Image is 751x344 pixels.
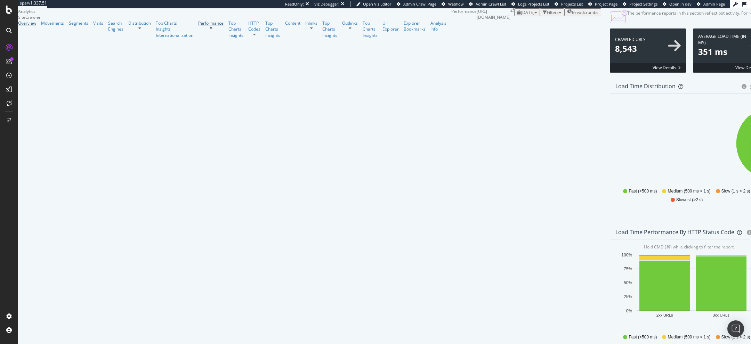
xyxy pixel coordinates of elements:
[595,1,617,7] span: Project Page
[265,20,280,32] a: Top Charts
[514,8,540,16] button: [DATE]
[69,20,88,26] a: Segments
[228,20,243,32] a: Top Charts
[248,20,260,32] a: HTTP Codes
[156,26,193,32] a: Insights
[363,32,378,38] a: Insights
[397,1,436,7] a: Admin Crawl Page
[18,20,36,26] a: Overview
[564,8,601,16] button: Breadcrumbs
[356,1,391,7] a: Open Viz Editor
[624,294,632,299] text: 25%
[721,188,750,194] span: Slow (1 s < 2 s)
[615,229,734,236] div: Load Time Performance by HTTP Status Code
[629,188,657,194] span: Fast (<500 ms)
[697,1,725,7] a: Admin Page
[156,20,193,26] a: Top Charts
[572,9,598,15] span: Breadcrumbs
[363,20,378,32] a: Top Charts
[540,8,564,16] button: Filters
[518,1,549,7] span: Logs Projects List
[713,313,729,317] text: 3xx URLs
[629,334,657,340] span: Fast (<500 ms)
[228,32,243,38] a: Insights
[18,14,451,20] div: SiteCrawler
[363,1,391,7] span: Open Viz Editor
[451,8,477,14] div: Performance
[624,267,632,271] text: 75%
[623,1,657,7] a: Project Settings
[663,1,692,7] a: Open in dev
[621,252,632,257] text: 100%
[588,1,617,7] a: Project Page
[668,188,710,194] span: Medium (500 ms < 1 s)
[198,20,224,26] a: Performance
[430,20,446,32] a: Analysis Info
[615,83,676,90] div: Load Time Distribution
[721,334,750,340] span: Slow (1 s < 2 s)
[469,1,506,7] a: Admin Crawl List
[305,20,317,26] a: Inlinks
[93,20,103,26] a: Visits
[403,1,436,7] span: Admin Crawl Page
[521,9,534,15] span: 2025 Sep. 23rd
[629,1,657,7] span: Project Settings
[742,84,746,89] div: circle-info
[108,20,123,32] a: Search Engines
[314,1,339,7] div: Viz Debugger:
[476,1,506,7] span: Admin Crawl List
[656,313,673,317] text: 2xx URLs
[510,8,514,13] div: arrow-right-arrow-left
[382,20,399,32] a: Url Explorer
[555,1,583,7] a: Projects List
[511,1,549,7] a: Logs Projects List
[18,8,451,14] div: Analytics
[626,308,632,313] text: 0%
[703,1,725,7] span: Admin Page
[342,20,358,26] a: Outlinks
[156,32,193,38] a: Internationalization
[285,20,300,26] a: Content
[669,1,692,7] span: Open in dev
[404,20,426,32] a: Explorer Bookmarks
[285,1,304,7] div: ReadOnly:
[676,197,703,203] span: Slowest (>2 s)
[561,1,583,7] span: Projects List
[727,320,744,337] div: Open Intercom Messenger
[624,280,632,285] text: 50%
[610,10,627,23] img: CjTTJyXI.png
[448,1,464,7] span: Webflow
[265,32,280,38] a: Insights
[322,20,337,32] a: Top Charts
[41,20,64,26] a: Movements
[547,9,559,15] div: Filters
[128,20,151,26] a: Distribution
[322,32,337,38] a: Insights
[442,1,464,7] a: Webflow
[668,334,710,340] span: Medium (500 ms < 1 s)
